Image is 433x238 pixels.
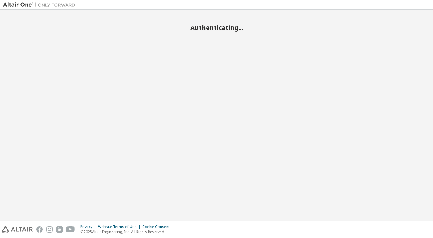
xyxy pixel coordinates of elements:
[36,226,43,233] img: facebook.svg
[2,226,33,233] img: altair_logo.svg
[3,2,78,8] img: Altair One
[56,226,63,233] img: linkedin.svg
[66,226,75,233] img: youtube.svg
[80,224,98,229] div: Privacy
[46,226,53,233] img: instagram.svg
[142,224,173,229] div: Cookie Consent
[3,24,430,32] h2: Authenticating...
[80,229,173,234] p: © 2025 Altair Engineering, Inc. All Rights Reserved.
[98,224,142,229] div: Website Terms of Use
